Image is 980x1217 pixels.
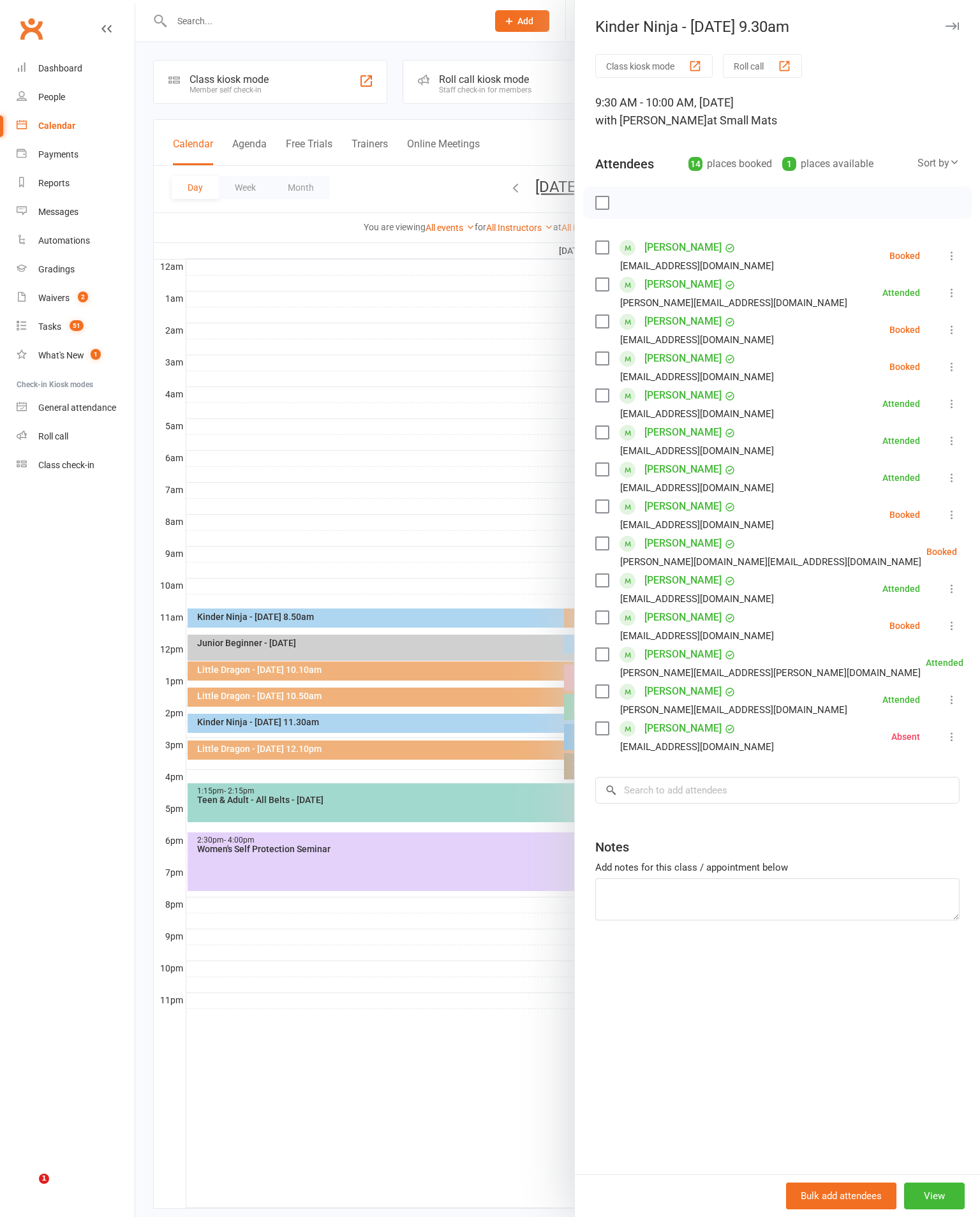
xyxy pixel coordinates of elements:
a: People [17,83,135,112]
div: Booked [889,325,920,334]
button: Roll call [723,54,802,78]
div: Attended [926,658,963,667]
div: [EMAIL_ADDRESS][DOMAIN_NAME] [620,480,774,496]
div: Booked [889,362,920,371]
a: Clubworx [15,13,47,45]
a: [PERSON_NAME] [644,570,722,591]
div: Calendar [38,121,75,131]
a: [PERSON_NAME] [644,237,722,258]
button: Class kiosk mode [595,54,713,78]
a: [PERSON_NAME] [644,311,722,332]
a: Roll call [17,422,135,451]
div: Class check-in [38,460,94,470]
div: [PERSON_NAME][EMAIL_ADDRESS][PERSON_NAME][DOMAIN_NAME] [620,665,921,681]
div: [EMAIL_ADDRESS][DOMAIN_NAME] [620,443,774,459]
div: What's New [38,350,84,360]
div: Messages [38,207,78,217]
a: [PERSON_NAME] [644,348,722,369]
a: Dashboard [17,54,135,83]
a: [PERSON_NAME] [644,533,722,554]
button: Bulk add attendees [786,1183,896,1209]
div: Attended [882,584,920,593]
div: Attended [882,288,920,297]
div: Booked [889,621,920,630]
div: [EMAIL_ADDRESS][DOMAIN_NAME] [620,406,774,422]
div: Waivers [38,293,70,303]
span: 2 [78,291,88,302]
span: 51 [70,320,84,331]
div: places available [782,155,873,173]
div: [PERSON_NAME][EMAIL_ADDRESS][DOMAIN_NAME] [620,295,847,311]
a: Class kiosk mode [17,451,135,480]
div: [EMAIL_ADDRESS][DOMAIN_NAME] [620,628,774,644]
div: Tasks [38,321,61,332]
a: General attendance kiosk mode [17,394,135,422]
div: Kinder Ninja - [DATE] 9.30am [575,18,980,36]
div: 1 [782,157,796,171]
div: Notes [595,838,629,856]
a: Calendar [17,112,135,140]
iframe: Intercom live chat [13,1174,43,1204]
div: [PERSON_NAME][EMAIL_ADDRESS][DOMAIN_NAME] [620,702,847,718]
div: [PERSON_NAME][DOMAIN_NAME][EMAIL_ADDRESS][DOMAIN_NAME] [620,554,921,570]
div: People [38,92,65,102]
a: Waivers 2 [17,284,135,313]
div: Reports [38,178,70,188]
span: 1 [39,1174,49,1184]
div: Roll call [38,431,68,441]
a: [PERSON_NAME] [644,459,722,480]
div: Booked [926,547,957,556]
div: places booked [688,155,772,173]
a: [PERSON_NAME] [644,607,722,628]
div: [EMAIL_ADDRESS][DOMAIN_NAME] [620,258,774,274]
div: Attendees [595,155,654,173]
a: [PERSON_NAME] [644,274,722,295]
a: Reports [17,169,135,198]
a: [PERSON_NAME] [644,718,722,739]
div: [EMAIL_ADDRESS][DOMAIN_NAME] [620,739,774,755]
div: [EMAIL_ADDRESS][DOMAIN_NAME] [620,369,774,385]
a: [PERSON_NAME] [644,681,722,702]
a: Gradings [17,255,135,284]
input: Search to add attendees [595,777,960,804]
div: Attended [882,695,920,704]
div: Sort by [917,155,960,172]
button: View [904,1183,965,1209]
div: Attended [882,473,920,482]
a: Automations [17,226,135,255]
div: Attended [882,399,920,408]
div: [EMAIL_ADDRESS][DOMAIN_NAME] [620,591,774,607]
a: [PERSON_NAME] [644,422,722,443]
a: What's New1 [17,341,135,370]
a: Tasks 51 [17,313,135,341]
div: [EMAIL_ADDRESS][DOMAIN_NAME] [620,517,774,533]
a: [PERSON_NAME] [644,644,722,665]
span: 1 [91,349,101,360]
a: Payments [17,140,135,169]
span: with [PERSON_NAME] [595,114,707,127]
div: Absent [891,732,920,741]
div: Payments [38,149,78,159]
div: Dashboard [38,63,82,73]
a: [PERSON_NAME] [644,496,722,517]
div: 9:30 AM - 10:00 AM, [DATE] [595,94,960,129]
div: Automations [38,235,90,246]
span: at Small Mats [707,114,777,127]
div: Attended [882,436,920,445]
div: Booked [889,510,920,519]
a: [PERSON_NAME] [644,385,722,406]
div: [EMAIL_ADDRESS][DOMAIN_NAME] [620,332,774,348]
div: General attendance [38,402,116,413]
a: Messages [17,198,135,226]
div: Add notes for this class / appointment below [595,860,960,875]
div: Gradings [38,264,75,274]
div: 14 [688,157,702,171]
div: Booked [889,251,920,260]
